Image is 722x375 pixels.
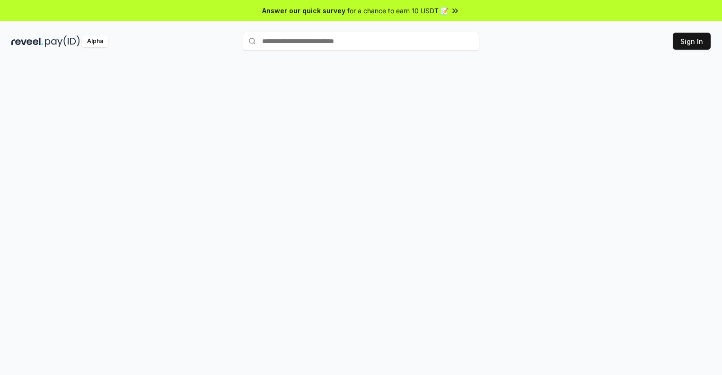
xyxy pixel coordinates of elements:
[11,35,43,47] img: reveel_dark
[45,35,80,47] img: pay_id
[82,35,108,47] div: Alpha
[347,6,449,16] span: for a chance to earn 10 USDT 📝
[262,6,345,16] span: Answer our quick survey
[673,33,711,50] button: Sign In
